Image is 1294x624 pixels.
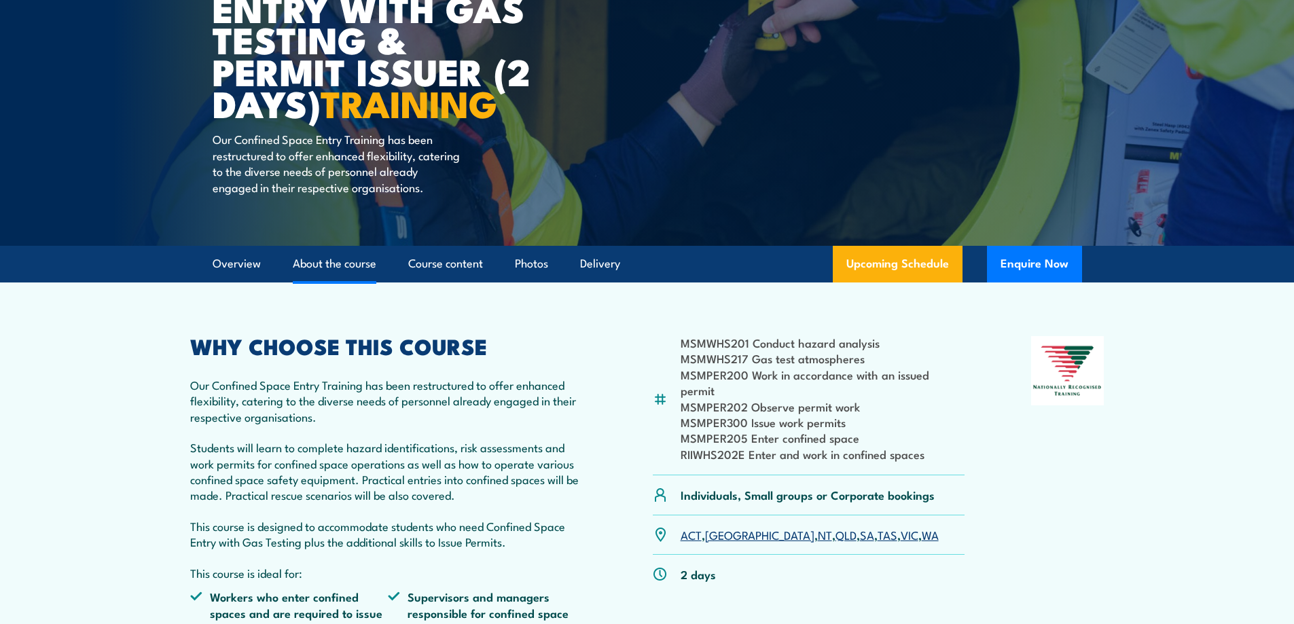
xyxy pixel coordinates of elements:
[705,526,814,543] a: [GEOGRAPHIC_DATA]
[190,565,587,581] p: This course is ideal for:
[408,246,483,282] a: Course content
[681,527,939,543] p: , , , , , , ,
[860,526,874,543] a: SA
[293,246,376,282] a: About the course
[580,246,620,282] a: Delivery
[321,74,497,130] strong: TRAINING
[878,526,897,543] a: TAS
[681,335,965,350] li: MSMWHS201 Conduct hazard analysis
[213,246,261,282] a: Overview
[681,430,965,445] li: MSMPER205 Enter confined space
[681,367,965,399] li: MSMPER200 Work in accordance with an issued permit
[190,518,587,550] p: This course is designed to accommodate students who need Confined Space Entry with Gas Testing pl...
[922,526,939,543] a: WA
[190,336,587,355] h2: WHY CHOOSE THIS COURSE
[987,246,1082,282] button: Enquire Now
[681,446,965,462] li: RIIWHS202E Enter and work in confined spaces
[681,566,716,582] p: 2 days
[515,246,548,282] a: Photos
[835,526,857,543] a: QLD
[213,131,461,195] p: Our Confined Space Entry Training has been restructured to offer enhanced flexibility, catering t...
[681,399,965,414] li: MSMPER202 Observe permit work
[681,350,965,366] li: MSMWHS217 Gas test atmospheres
[833,246,963,282] a: Upcoming Schedule
[818,526,832,543] a: NT
[901,526,918,543] a: VIC
[681,526,702,543] a: ACT
[190,439,587,503] p: Students will learn to complete hazard identifications, risk assessments and work permits for con...
[681,414,965,430] li: MSMPER300 Issue work permits
[681,487,935,502] p: Individuals, Small groups or Corporate bookings
[190,377,587,424] p: Our Confined Space Entry Training has been restructured to offer enhanced flexibility, catering t...
[1031,336,1104,405] img: Nationally Recognised Training logo.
